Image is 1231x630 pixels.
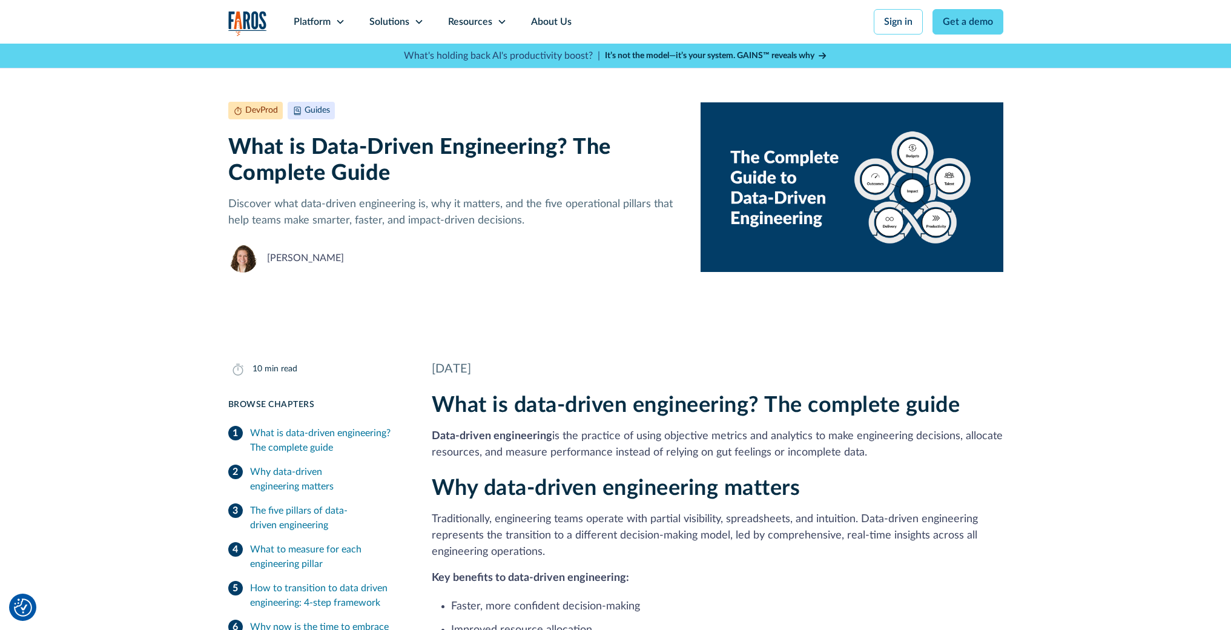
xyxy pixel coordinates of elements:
[451,598,1003,615] li: Faster, more confident decision-making
[701,102,1003,273] img: Graphic titled 'The Complete Guide to Data-Driven Engineering' showing five pillars around a cent...
[250,426,403,455] div: What is data-driven engineering? The complete guide
[605,51,814,60] strong: It’s not the model—it’s your system. GAINS™ reveals why
[250,503,403,532] div: The five pillars of data-driven engineering
[252,363,262,376] div: 10
[228,421,403,460] a: What is data-driven engineering? The complete guide
[250,465,403,494] div: Why data-driven engineering matters
[432,431,552,442] strong: Data-driven engineering
[305,104,330,117] div: Guides
[267,251,344,265] div: [PERSON_NAME]
[404,48,600,63] p: What's holding back AI's productivity boost? |
[228,499,403,537] a: The five pillars of data-driven engineering
[294,15,331,29] div: Platform
[932,9,1003,35] a: Get a demo
[432,393,1003,419] h2: What is data-driven engineering? The complete guide
[448,15,492,29] div: Resources
[432,476,1003,502] h2: Why data-driven engineering matters
[228,460,403,499] a: Why data-driven engineering matters
[432,360,1003,378] div: [DATE]
[250,581,403,610] div: How to transition to data driven engineering: 4-step framework
[432,511,1003,560] p: Traditionally, engineering teams operate with partial visibility, spreadsheets, and intuition. Da...
[874,9,923,35] a: Sign in
[14,598,32,617] button: Cookie Settings
[265,363,297,376] div: min read
[228,537,403,576] a: What to measure for each engineering pillar
[432,428,1003,461] p: is the practice of using objective metrics and analytics to make engineering decisions, allocate ...
[432,572,629,583] strong: Key benefits to data-driven engineering:
[245,104,278,117] div: DevProd
[228,576,403,615] a: How to transition to data driven engineering: 4-step framework
[250,542,403,571] div: What to measure for each engineering pillar
[605,50,828,62] a: It’s not the model—it’s your system. GAINS™ reveals why
[228,196,682,229] p: Discover what data-driven engineering is, why it matters, and the five operational pillars that h...
[228,11,267,36] a: home
[228,11,267,36] img: Logo of the analytics and reporting company Faros.
[369,15,409,29] div: Solutions
[14,598,32,617] img: Revisit consent button
[228,244,257,273] img: Neely Dunlap
[228,134,682,187] h1: What is Data-Driven Engineering? The Complete Guide
[228,399,403,411] div: Browse Chapters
